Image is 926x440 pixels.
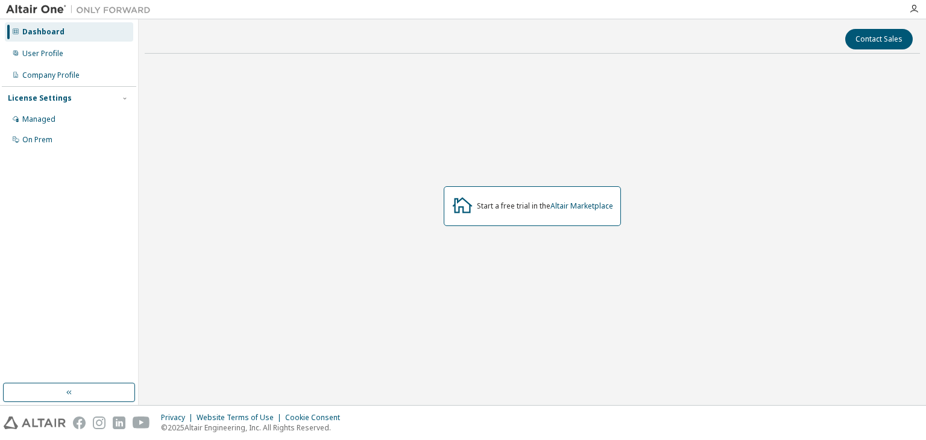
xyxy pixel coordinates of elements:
[133,416,150,429] img: youtube.svg
[22,135,52,145] div: On Prem
[845,29,913,49] button: Contact Sales
[4,416,66,429] img: altair_logo.svg
[93,416,106,429] img: instagram.svg
[161,413,197,423] div: Privacy
[6,4,157,16] img: Altair One
[8,93,72,103] div: License Settings
[22,49,63,58] div: User Profile
[22,115,55,124] div: Managed
[73,416,86,429] img: facebook.svg
[161,423,347,433] p: © 2025 Altair Engineering, Inc. All Rights Reserved.
[477,201,613,211] div: Start a free trial in the
[197,413,285,423] div: Website Terms of Use
[113,416,125,429] img: linkedin.svg
[285,413,347,423] div: Cookie Consent
[22,27,65,37] div: Dashboard
[22,71,80,80] div: Company Profile
[550,201,613,211] a: Altair Marketplace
